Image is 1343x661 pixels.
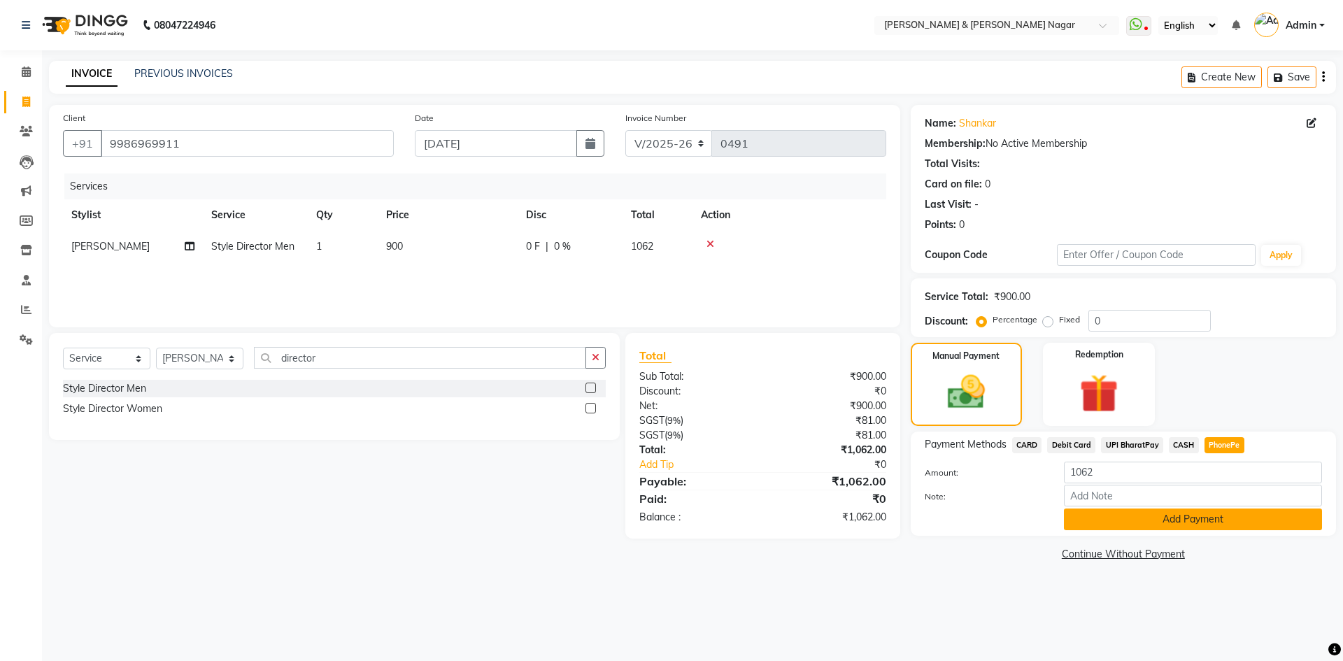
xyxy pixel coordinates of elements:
img: _cash.svg [936,371,997,413]
span: UPI BharatPay [1101,437,1163,453]
a: PREVIOUS INVOICES [134,67,233,80]
div: ₹1,062.00 [762,443,896,457]
label: Date [415,112,434,125]
div: Name: [925,116,956,131]
span: 900 [386,240,403,253]
span: 0 % [554,239,571,254]
a: INVOICE [66,62,118,87]
span: CARD [1012,437,1042,453]
a: Shankar [959,116,996,131]
th: Disc [518,199,623,231]
div: Discount: [925,314,968,329]
div: Coupon Code [925,248,1057,262]
label: Invoice Number [625,112,686,125]
span: 9% [667,415,681,426]
div: ₹0 [762,490,896,507]
img: _gift.svg [1067,369,1130,418]
span: Total [639,348,671,363]
span: | [546,239,548,254]
div: ₹81.00 [762,413,896,428]
th: Stylist [63,199,203,231]
a: Add Tip [629,457,785,472]
span: 1 [316,240,322,253]
div: - [974,197,979,212]
div: ₹900.00 [762,399,896,413]
div: Last Visit: [925,197,972,212]
div: ₹1,062.00 [762,510,896,525]
div: Service Total: [925,290,988,304]
input: Search or Scan [254,347,586,369]
div: 0 [959,218,965,232]
div: Total: [629,443,762,457]
div: Card on file: [925,177,982,192]
a: Continue Without Payment [914,547,1333,562]
div: Services [64,173,897,199]
div: ₹1,062.00 [762,473,896,490]
span: 9% [667,429,681,441]
label: Client [63,112,85,125]
button: Save [1267,66,1316,88]
th: Action [692,199,886,231]
input: Enter Offer / Coupon Code [1057,244,1256,266]
span: 0 F [526,239,540,254]
div: Balance : [629,510,762,525]
span: SGST [639,429,665,441]
button: Add Payment [1064,509,1322,530]
div: Sub Total: [629,369,762,384]
input: Search by Name/Mobile/Email/Code [101,130,394,157]
button: Apply [1261,245,1301,266]
label: Redemption [1075,348,1123,361]
div: No Active Membership [925,136,1322,151]
label: Percentage [993,313,1037,326]
b: 08047224946 [154,6,215,45]
div: Discount: [629,384,762,399]
span: Admin [1286,18,1316,33]
th: Qty [308,199,378,231]
input: Add Note [1064,485,1322,506]
button: +91 [63,130,102,157]
div: ₹0 [785,457,896,472]
div: ₹900.00 [994,290,1030,304]
span: Debit Card [1047,437,1095,453]
span: 1062 [631,240,653,253]
div: Membership: [925,136,986,151]
span: SGST [639,414,665,427]
span: Style Director Men [211,240,294,253]
div: Style Director Men [63,381,146,396]
label: Manual Payment [932,350,1000,362]
span: [PERSON_NAME] [71,240,150,253]
div: ₹0 [762,384,896,399]
label: Fixed [1059,313,1080,326]
label: Note: [914,490,1053,503]
th: Price [378,199,518,231]
div: Payable: [629,473,762,490]
div: Paid: [629,490,762,507]
div: ( ) [629,428,762,443]
th: Service [203,199,308,231]
th: Total [623,199,692,231]
span: CASH [1169,437,1199,453]
div: Points: [925,218,956,232]
button: Create New [1181,66,1262,88]
input: Amount [1064,462,1322,483]
img: logo [36,6,132,45]
div: Net: [629,399,762,413]
div: Total Visits: [925,157,980,171]
span: Payment Methods [925,437,1007,452]
span: PhonePe [1205,437,1244,453]
label: Amount: [914,467,1053,479]
div: ₹900.00 [762,369,896,384]
div: 0 [985,177,990,192]
div: Style Director Women [63,401,162,416]
img: Admin [1254,13,1279,37]
div: ₹81.00 [762,428,896,443]
div: ( ) [629,413,762,428]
